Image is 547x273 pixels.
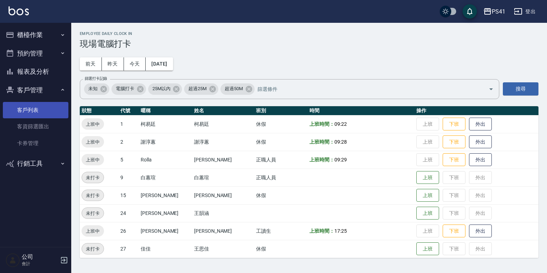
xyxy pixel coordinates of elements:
[85,76,107,81] label: 篩選打卡記錄
[3,154,68,173] button: 行銷工具
[82,245,104,253] span: 未打卡
[463,4,477,19] button: save
[192,222,254,240] td: [PERSON_NAME]
[22,261,58,267] p: 會計
[80,106,119,115] th: 狀態
[119,169,139,186] td: 9
[192,204,254,222] td: 王韻涵
[84,83,109,95] div: 未知
[469,135,492,149] button: 外出
[3,118,68,135] a: 客資篩選匯出
[3,26,68,44] button: 櫃檯作業
[254,240,308,258] td: 休假
[416,189,439,202] button: 上班
[309,139,334,145] b: 上班時間：
[139,240,192,258] td: 佳佳
[139,151,192,169] td: Rolla
[192,169,254,186] td: 白蕙瑄
[220,83,255,95] div: 超過50M
[102,57,124,71] button: 昨天
[6,253,20,267] img: Person
[192,115,254,133] td: 柯易廷
[416,242,439,256] button: 上班
[415,106,538,115] th: 操作
[192,106,254,115] th: 姓名
[139,204,192,222] td: [PERSON_NAME]
[146,57,173,71] button: [DATE]
[3,44,68,63] button: 預約管理
[119,106,139,115] th: 代號
[148,85,175,92] span: 25M以內
[256,83,476,95] input: 篩選條件
[192,151,254,169] td: [PERSON_NAME]
[334,139,347,145] span: 09:28
[184,85,211,92] span: 超過25M
[254,133,308,151] td: 休假
[82,192,104,199] span: 未打卡
[3,62,68,81] button: 報表及分析
[119,204,139,222] td: 24
[139,222,192,240] td: [PERSON_NAME]
[254,106,308,115] th: 班別
[80,31,538,36] h2: Employee Daily Clock In
[84,85,102,92] span: 未知
[254,169,308,186] td: 正職人員
[254,222,308,240] td: 工讀生
[139,115,192,133] td: 柯易廷
[22,253,58,261] h5: 公司
[443,153,465,166] button: 下班
[254,151,308,169] td: 正職人員
[82,174,104,181] span: 未打卡
[80,57,102,71] button: 前天
[119,151,139,169] td: 5
[192,133,254,151] td: 謝淳蕙
[220,85,247,92] span: 超過50M
[469,153,492,166] button: 外出
[184,83,218,95] div: 超過25M
[80,39,538,49] h3: 現場電腦打卡
[119,133,139,151] td: 2
[82,210,104,217] span: 未打卡
[82,227,104,235] span: 上班中
[443,118,465,131] button: 下班
[192,240,254,258] td: 王思佳
[139,133,192,151] td: 謝淳蕙
[82,156,104,164] span: 上班中
[485,83,497,95] button: Open
[511,5,538,18] button: 登出
[416,207,439,220] button: 上班
[443,225,465,238] button: 下班
[139,169,192,186] td: 白蕙瑄
[139,186,192,204] td: [PERSON_NAME]
[309,121,334,127] b: 上班時間：
[119,115,139,133] td: 1
[119,222,139,240] td: 26
[334,157,347,163] span: 09:29
[503,82,538,96] button: 搜尋
[334,121,347,127] span: 09:22
[82,120,104,128] span: 上班中
[309,228,334,234] b: 上班時間：
[469,225,492,238] button: 外出
[192,186,254,204] td: [PERSON_NAME]
[111,85,139,92] span: 電腦打卡
[119,186,139,204] td: 15
[148,83,182,95] div: 25M以內
[9,6,29,15] img: Logo
[124,57,146,71] button: 今天
[3,135,68,151] a: 卡券管理
[492,7,505,16] div: PS41
[309,157,334,163] b: 上班時間：
[111,83,146,95] div: 電腦打卡
[416,171,439,184] button: 上班
[3,81,68,99] button: 客戶管理
[480,4,508,19] button: PS41
[3,102,68,118] a: 客戶列表
[119,240,139,258] td: 27
[443,135,465,149] button: 下班
[82,138,104,146] span: 上班中
[139,106,192,115] th: 暱稱
[254,186,308,204] td: 休假
[254,115,308,133] td: 休假
[308,106,415,115] th: 時間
